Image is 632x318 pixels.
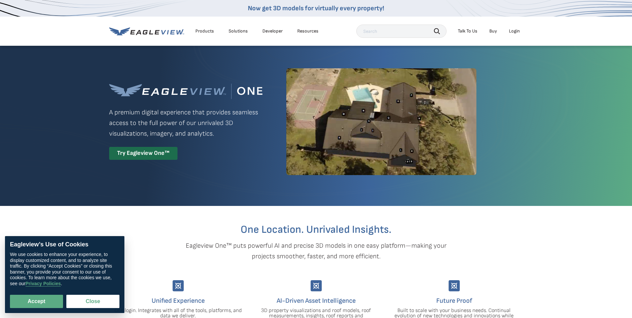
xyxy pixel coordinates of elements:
[109,84,262,99] img: Eagleview One™
[252,295,380,306] h4: AI-Driven Asset Intelligence
[390,295,518,306] h4: Future Proof
[262,28,283,34] a: Developer
[66,295,119,308] button: Close
[10,241,119,248] div: Eagleview’s Use of Cookies
[248,4,384,12] a: Now get 3D models for virtually every property!
[449,280,460,291] img: Group-9744.svg
[174,240,458,262] p: Eagleview One™ puts powerful AI and precise 3D models in one easy platform—making your projects s...
[458,28,477,34] div: Talk To Us
[109,107,262,139] p: A premium digital experience that provides seamless access to the full power of our unrivaled 3D ...
[109,147,177,160] div: Try Eagleview One™
[10,252,119,286] div: We use cookies to enhance your experience, to display customized content, and to analyze site tra...
[26,281,61,286] a: Privacy Policies
[297,28,318,34] div: Resources
[114,224,518,235] h2: One Location. Unrivaled Insights.
[356,25,447,38] input: Search
[229,28,248,34] div: Solutions
[311,280,322,291] img: Group-9744.svg
[195,28,214,34] div: Products
[509,28,520,34] div: Login
[489,28,497,34] a: Buy
[173,280,184,291] img: Group-9744.svg
[114,295,242,306] h4: Unified Experience
[10,295,63,308] button: Accept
